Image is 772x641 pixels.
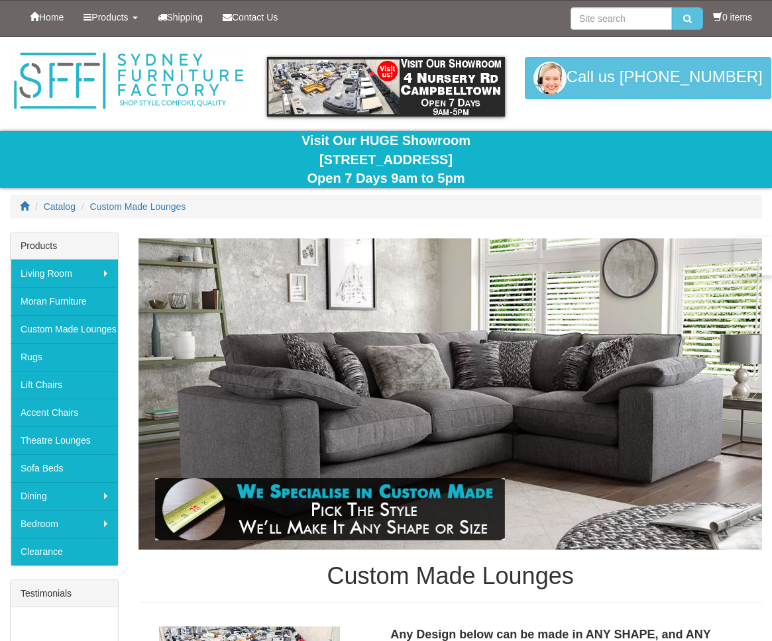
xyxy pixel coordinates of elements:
a: Rugs [11,343,118,371]
a: Theatre Lounges [11,426,118,454]
img: Custom Made Lounges [138,238,762,550]
a: Home [20,1,74,34]
a: Products [74,1,147,34]
a: Living Room [11,260,118,287]
img: Sydney Furniture Factory [10,50,247,112]
h1: Custom Made Lounges [138,563,762,589]
div: Visit Our HUGE Showroom [STREET_ADDRESS] Open 7 Days 9am to 5pm [10,131,762,188]
span: Shipping [167,12,203,23]
span: Contact Us [232,12,278,23]
span: Home [39,12,64,23]
a: Custom Made Lounges [90,201,186,212]
a: Moran Furniture [11,287,118,315]
img: showroom.gif [267,57,504,117]
a: Catalog [44,201,76,212]
li: 0 items [713,11,752,24]
a: Shipping [148,1,213,34]
div: Products [11,232,118,260]
span: Products [91,12,128,23]
a: Custom Made Lounges [11,315,118,343]
input: Site search [571,7,672,30]
a: Lift Chairs [11,371,118,399]
a: Contact Us [213,1,288,34]
a: Clearance [11,538,118,566]
a: Dining [11,482,118,510]
a: Sofa Beds [11,454,118,482]
button: Open Sortd panel [734,237,772,275]
a: Bedroom [11,510,118,538]
a: Accent Chairs [11,399,118,426]
div: Testimonials [11,580,118,607]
